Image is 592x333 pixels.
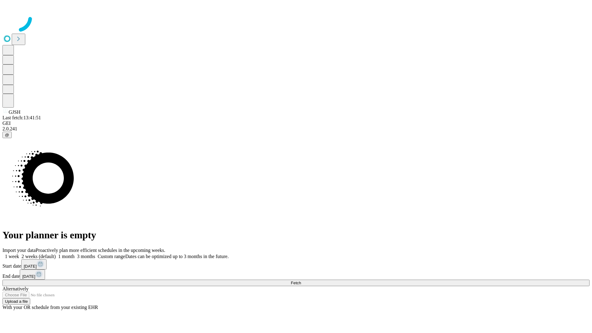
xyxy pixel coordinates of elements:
[5,133,9,137] span: @
[2,259,590,269] div: Start date
[77,254,95,259] span: 3 months
[125,254,228,259] span: Dates can be optimized up to 3 months in the future.
[2,305,98,310] span: With your OR schedule from your existing EHR
[2,248,36,253] span: Import your data
[24,264,37,269] span: [DATE]
[22,274,35,279] span: [DATE]
[9,109,20,115] span: GJSH
[20,269,45,280] button: [DATE]
[58,254,75,259] span: 1 month
[2,229,590,241] h1: Your planner is empty
[36,248,165,253] span: Proactively plan more efficient schedules in the upcoming weeks.
[2,286,28,291] span: Alternatively
[2,280,590,286] button: Fetch
[2,269,590,280] div: End date
[2,121,590,126] div: GEI
[5,254,19,259] span: 1 week
[22,254,56,259] span: 2 weeks (default)
[2,126,590,132] div: 2.0.241
[2,132,12,138] button: @
[291,281,301,285] span: Fetch
[21,259,47,269] button: [DATE]
[2,298,30,305] button: Upload a file
[98,254,125,259] span: Custom range
[2,115,41,120] span: Last fetch: 13:41:51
